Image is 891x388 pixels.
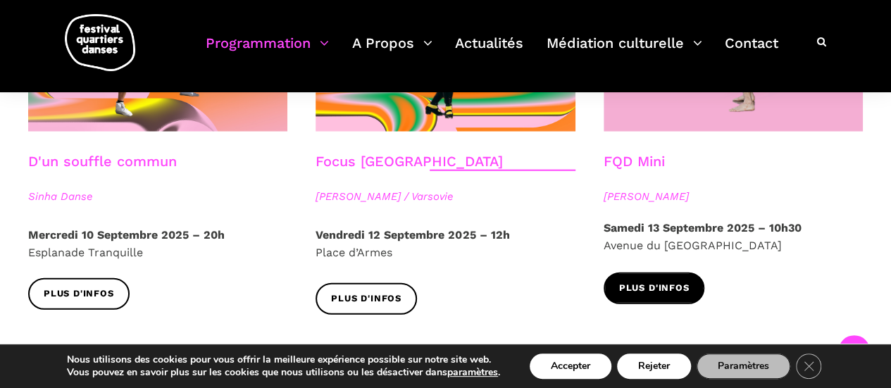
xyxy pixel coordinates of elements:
[617,353,691,379] button: Rejeter
[604,239,782,252] span: Avenue du [GEOGRAPHIC_DATA]
[331,292,401,306] span: Plus d'infos
[604,221,802,234] strong: Samedi 13 Septembre 2025 – 10h30
[206,31,329,73] a: Programmation
[547,31,702,73] a: Médiation culturelle
[67,353,500,366] p: Nous utilisons des cookies pour vous offrir la meilleure expérience possible sur notre site web.
[28,246,143,259] span: Esplanade Tranquille
[67,366,500,379] p: Vous pouvez en savoir plus sur les cookies que nous utilisons ou les désactiver dans .
[530,353,611,379] button: Accepter
[604,273,705,304] a: Plus d'infos
[447,366,498,379] button: paramètres
[28,228,225,242] strong: Mercredi 10 Septembre 2025 – 20h
[604,153,665,170] a: FQD Mini
[65,14,135,71] img: logo-fqd-med
[316,228,509,242] strong: Vendredi 12 Septembre 2025 – 12h
[455,31,523,73] a: Actualités
[44,287,114,301] span: Plus d'infos
[316,226,575,262] p: Place d’Armes
[725,31,778,73] a: Contact
[352,31,432,73] a: A Propos
[316,153,502,170] a: Focus [GEOGRAPHIC_DATA]
[619,281,690,296] span: Plus d'infos
[28,278,130,310] a: Plus d'infos
[28,153,177,170] a: D'un souffle commun
[697,353,790,379] button: Paramètres
[28,188,287,205] span: Sinha Danse
[604,188,863,205] span: [PERSON_NAME]
[316,283,417,315] a: Plus d'infos
[796,353,821,379] button: Close GDPR Cookie Banner
[316,188,575,205] span: [PERSON_NAME] / Varsovie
